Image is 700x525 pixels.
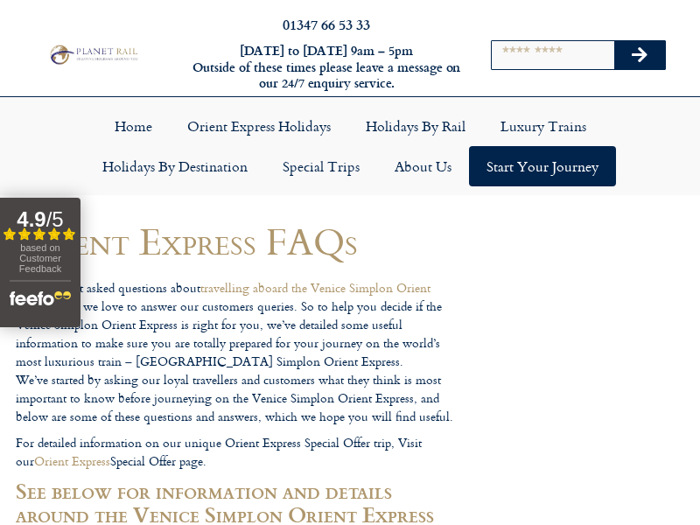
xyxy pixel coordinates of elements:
[469,146,616,186] a: Start your Journey
[85,146,265,186] a: Holidays by Destination
[16,433,457,470] p: For detailed information on our unique Orient Express Special Offer trip, Visit our Special Offer...
[191,43,462,92] h6: [DATE] to [DATE] 9am – 5pm Outside of these times please leave a message on our 24/7 enquiry serv...
[283,14,370,34] a: 01347 66 53 33
[265,146,377,186] a: Special Trips
[170,106,348,146] a: Orient Express Holidays
[97,106,170,146] a: Home
[46,43,140,66] img: Planet Rail Train Holidays Logo
[16,220,457,262] h1: Orient Express FAQs
[34,451,110,470] a: Orient Express
[483,106,604,146] a: Luxury Trains
[16,278,430,315] a: travelling aboard the Venice Simplon Orient Express
[614,41,665,69] button: Search
[9,106,691,186] nav: Menu
[377,146,469,186] a: About Us
[16,278,457,425] p: We often get asked questions about , and we love to answer our customers queries. So to help you ...
[348,106,483,146] a: Holidays by Rail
